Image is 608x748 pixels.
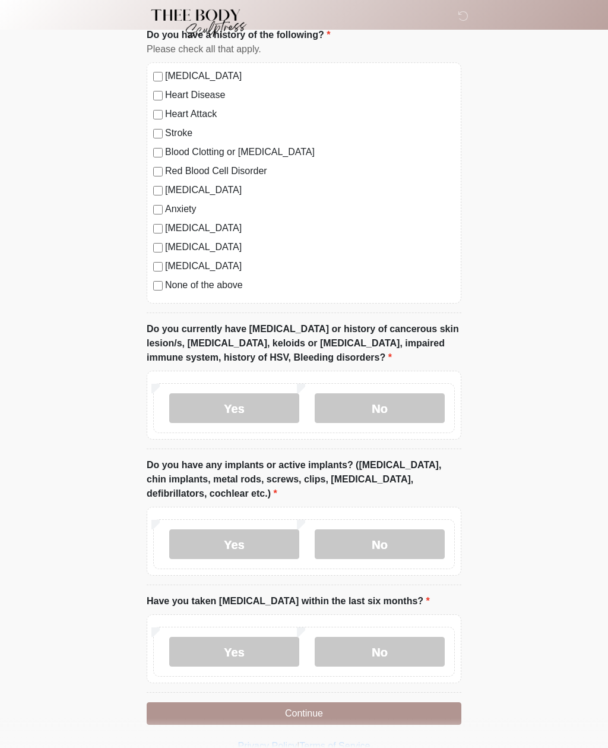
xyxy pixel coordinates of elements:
[153,91,163,100] input: Heart Disease
[153,224,163,233] input: [MEDICAL_DATA]
[147,702,461,725] button: Continue
[147,594,430,608] label: Have you taken [MEDICAL_DATA] within the last six months?
[165,202,455,216] label: Anxiety
[147,322,461,365] label: Do you currently have [MEDICAL_DATA] or history of cancerous skin lesion/s, [MEDICAL_DATA], keloi...
[315,529,445,559] label: No
[165,183,455,197] label: [MEDICAL_DATA]
[147,42,461,56] div: Please check all that apply.
[165,240,455,254] label: [MEDICAL_DATA]
[165,107,455,121] label: Heart Attack
[153,281,163,291] input: None of the above
[153,110,163,119] input: Heart Attack
[165,164,455,178] label: Red Blood Cell Disorder
[169,637,299,667] label: Yes
[165,145,455,159] label: Blood Clotting or [MEDICAL_DATA]
[153,167,163,176] input: Red Blood Cell Disorder
[165,126,455,140] label: Stroke
[153,243,163,253] input: [MEDICAL_DATA]
[147,458,461,501] label: Do you have any implants or active implants? ([MEDICAL_DATA], chin implants, metal rods, screws, ...
[153,262,163,272] input: [MEDICAL_DATA]
[135,9,256,39] img: Thee Body Sculptress Logo
[153,72,163,81] input: [MEDICAL_DATA]
[169,393,299,423] label: Yes
[165,88,455,102] label: Heart Disease
[153,129,163,138] input: Stroke
[315,637,445,667] label: No
[315,393,445,423] label: No
[153,186,163,195] input: [MEDICAL_DATA]
[165,69,455,83] label: [MEDICAL_DATA]
[165,221,455,235] label: [MEDICAL_DATA]
[153,148,163,157] input: Blood Clotting or [MEDICAL_DATA]
[165,278,455,292] label: None of the above
[165,259,455,273] label: [MEDICAL_DATA]
[153,205,163,214] input: Anxiety
[169,529,299,559] label: Yes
